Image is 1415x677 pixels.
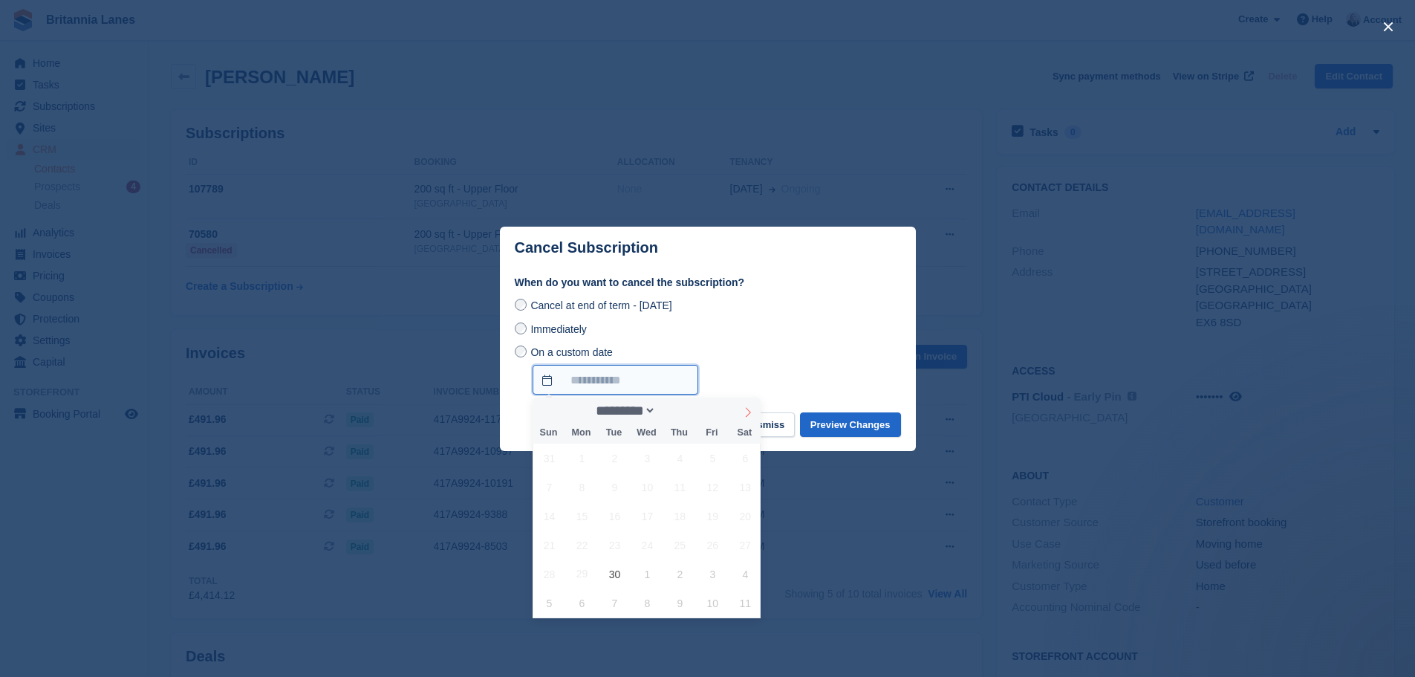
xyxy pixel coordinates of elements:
[630,428,663,438] span: Wed
[533,365,698,395] input: On a custom date
[633,473,662,502] span: September 10, 2025
[535,589,564,618] span: October 5, 2025
[698,444,727,473] span: September 5, 2025
[1376,15,1400,39] button: close
[533,428,565,438] span: Sun
[800,412,901,437] button: Preview Changes
[530,323,586,335] span: Immediately
[535,502,564,531] span: September 14, 2025
[515,323,527,334] input: Immediately
[666,444,695,473] span: September 4, 2025
[698,589,727,618] span: October 10, 2025
[600,589,629,618] span: October 7, 2025
[728,428,761,438] span: Sat
[515,346,527,357] input: On a custom date
[695,428,728,438] span: Fri
[530,346,613,358] span: On a custom date
[567,560,596,589] span: September 29, 2025
[567,444,596,473] span: September 1, 2025
[567,589,596,618] span: October 6, 2025
[535,560,564,589] span: September 28, 2025
[600,502,629,531] span: September 16, 2025
[600,531,629,560] span: September 23, 2025
[565,428,597,438] span: Mon
[600,560,629,589] span: September 30, 2025
[515,239,658,256] p: Cancel Subscription
[666,589,695,618] span: October 9, 2025
[731,531,760,560] span: September 27, 2025
[731,473,760,502] span: September 13, 2025
[698,473,727,502] span: September 12, 2025
[591,403,656,418] select: Month
[633,589,662,618] span: October 8, 2025
[535,444,564,473] span: August 31, 2025
[515,275,901,291] label: When do you want to cancel the subscription?
[633,560,662,589] span: October 1, 2025
[663,428,695,438] span: Thu
[597,428,630,438] span: Tue
[530,299,671,311] span: Cancel at end of term - [DATE]
[698,531,727,560] span: September 26, 2025
[633,502,662,531] span: September 17, 2025
[656,403,703,418] input: Year
[731,589,760,618] span: October 11, 2025
[600,444,629,473] span: September 2, 2025
[666,560,695,589] span: October 2, 2025
[666,502,695,531] span: September 18, 2025
[666,473,695,502] span: September 11, 2025
[731,444,760,473] span: September 6, 2025
[567,531,596,560] span: September 22, 2025
[633,531,662,560] span: September 24, 2025
[567,502,596,531] span: September 15, 2025
[567,473,596,502] span: September 8, 2025
[731,560,760,589] span: October 4, 2025
[515,299,527,311] input: Cancel at end of term - [DATE]
[698,560,727,589] span: October 3, 2025
[535,531,564,560] span: September 21, 2025
[731,502,760,531] span: September 20, 2025
[600,473,629,502] span: September 9, 2025
[698,502,727,531] span: September 19, 2025
[535,473,564,502] span: September 7, 2025
[737,412,795,437] button: Dismiss
[666,531,695,560] span: September 25, 2025
[633,444,662,473] span: September 3, 2025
